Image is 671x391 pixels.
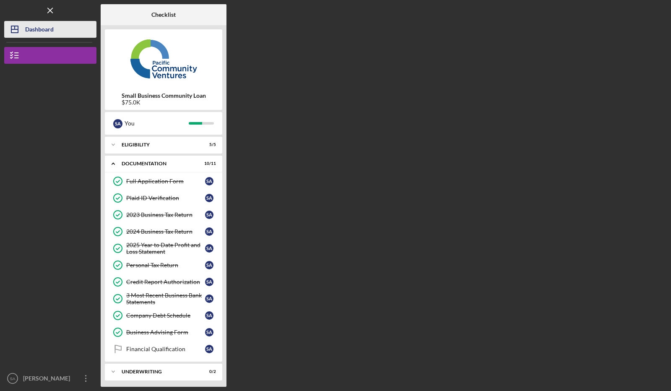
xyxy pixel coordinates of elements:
[109,190,218,206] a: Plaid ID VerificationSA
[205,295,213,303] div: S A
[109,223,218,240] a: 2024 Business Tax ReturnSA
[205,211,213,219] div: S A
[4,370,96,387] button: SA[PERSON_NAME]
[126,228,205,235] div: 2024 Business Tax Return
[205,328,213,336] div: S A
[205,345,213,353] div: S A
[125,116,189,130] div: You
[205,177,213,185] div: S A
[109,324,218,341] a: Business Advising FormSA
[126,178,205,185] div: Full Application Form
[126,312,205,319] div: Company Debt Schedule
[151,11,176,18] b: Checklist
[205,278,213,286] div: S A
[205,244,213,253] div: S A
[126,329,205,336] div: Business Advising Form
[201,142,216,147] div: 5 / 5
[113,119,122,128] div: S A
[109,173,218,190] a: Full Application FormSA
[109,290,218,307] a: 3 Most Recent Business Bank StatementsSA
[25,21,54,40] div: Dashboard
[21,370,75,389] div: [PERSON_NAME]
[122,142,195,147] div: Eligibility
[205,227,213,236] div: S A
[126,279,205,285] div: Credit Report Authorization
[126,195,205,201] div: Plaid ID Verification
[109,257,218,274] a: Personal Tax ReturnSA
[109,206,218,223] a: 2023 Business Tax ReturnSA
[126,292,205,305] div: 3 Most Recent Business Bank Statements
[126,211,205,218] div: 2023 Business Tax Return
[109,341,218,357] a: Financial QualificationSA
[109,307,218,324] a: Company Debt ScheduleSA
[126,346,205,352] div: Financial Qualification
[205,261,213,269] div: S A
[10,376,16,381] text: SA
[201,369,216,374] div: 0 / 2
[205,194,213,202] div: S A
[201,161,216,166] div: 10 / 11
[205,311,213,320] div: S A
[109,274,218,290] a: Credit Report AuthorizationSA
[122,92,206,99] b: Small Business Community Loan
[122,161,195,166] div: Documentation
[105,34,222,84] img: Product logo
[126,242,205,255] div: 2025 Year to Date Profit and Loss Statement
[122,369,195,374] div: Underwriting
[126,262,205,268] div: Personal Tax Return
[4,21,96,38] button: Dashboard
[122,99,206,106] div: $75.0K
[109,240,218,257] a: 2025 Year to Date Profit and Loss StatementSA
